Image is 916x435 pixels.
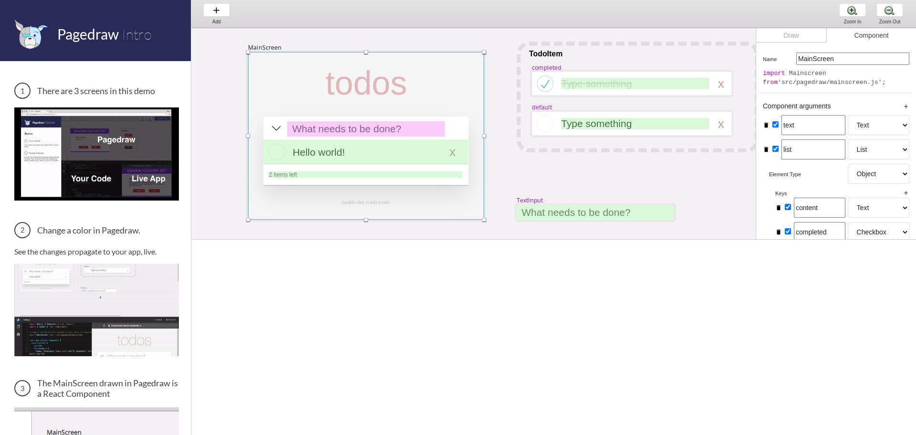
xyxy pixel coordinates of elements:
[763,103,903,110] h5: Component arguments
[794,198,845,218] input: Prop name
[14,378,179,399] h3: The MainScreen drawn in Pagedraw is a React Component
[763,70,785,77] span: import
[769,171,804,177] h5: Element type
[763,122,770,128] i: delete
[211,5,221,15] img: baseline-add-24px.svg
[903,103,909,110] i: add
[763,146,770,153] i: delete
[718,76,724,91] div: x
[198,19,235,24] div: Add
[781,115,845,135] input: Prop name
[885,5,895,15] img: zoom-minus.png
[763,69,909,87] div: Mainscreen 'src/pagedraw/mainscreen.js';
[532,63,562,71] div: completed
[756,28,827,42] div: Draw
[14,264,179,356] img: Change a color in Pagedraw
[763,79,778,86] span: from
[775,191,809,196] h5: keys
[532,103,552,111] div: default
[775,229,782,235] i: delete
[14,222,179,238] h3: Change a color in Pagedraw.
[14,19,48,49] img: favicon.png
[122,25,152,43] span: Intro
[517,196,543,204] div: TextInput
[14,247,179,256] p: See the changes propagate to your app, live.
[847,5,857,15] img: zoom-plus.png
[775,204,782,211] i: delete
[794,222,845,242] input: Prop name
[14,83,179,99] h3: There are 3 screens in this demo
[57,25,119,42] span: Pagedraw
[14,107,179,200] img: 3 screens
[903,190,909,196] i: add
[834,19,871,24] div: Zoom In
[872,19,908,24] div: Zoom Out
[718,117,724,131] div: x
[781,139,845,159] input: Prop name
[763,56,796,62] h5: Name
[827,28,916,42] div: Component
[248,43,281,52] div: MainScreen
